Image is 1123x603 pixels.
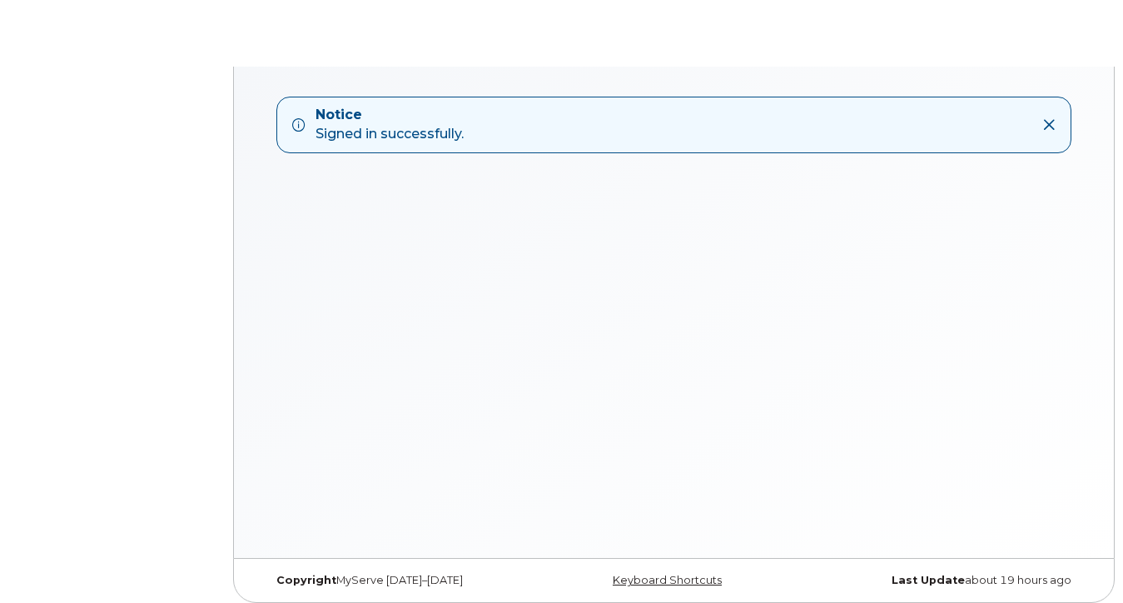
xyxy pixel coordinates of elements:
[316,106,464,125] strong: Notice
[276,574,336,586] strong: Copyright
[892,574,965,586] strong: Last Update
[811,574,1084,587] div: about 19 hours ago
[316,106,464,144] div: Signed in successfully.
[613,574,722,586] a: Keyboard Shortcuts
[264,574,537,587] div: MyServe [DATE]–[DATE]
